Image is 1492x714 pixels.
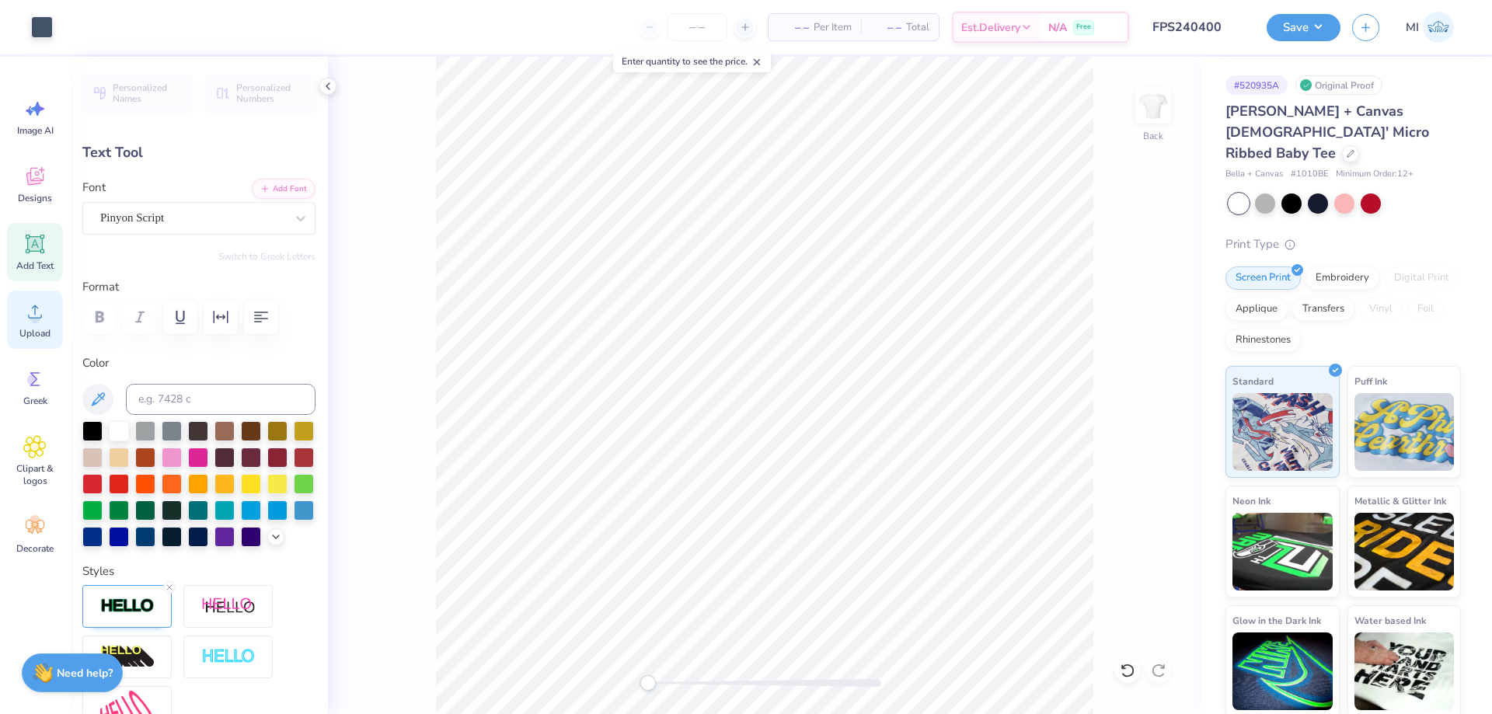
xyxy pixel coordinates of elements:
img: Metallic & Glitter Ink [1354,513,1455,590]
div: Foil [1407,298,1444,321]
span: Metallic & Glitter Ink [1354,493,1446,509]
span: Image AI [17,124,54,137]
span: Personalized Numbers [236,82,306,104]
img: Puff Ink [1354,393,1455,471]
span: Minimum Order: 12 + [1336,168,1414,181]
input: e.g. 7428 c [126,384,315,415]
label: Color [82,354,315,372]
div: Screen Print [1225,266,1301,290]
span: Bella + Canvas [1225,168,1283,181]
span: Per Item [814,19,852,36]
button: Switch to Greek Letters [218,250,315,263]
div: Enter quantity to see the price. [613,51,771,72]
div: Embroidery [1305,266,1379,290]
label: Styles [82,562,114,580]
div: Transfers [1292,298,1354,321]
label: Font [82,179,106,197]
img: Stroke [100,597,155,615]
img: Mark Isaac [1423,12,1454,43]
input: – – [667,13,727,41]
img: Back [1138,90,1169,121]
img: Standard [1232,393,1333,471]
span: Designs [18,192,52,204]
div: Back [1143,129,1163,143]
img: Neon Ink [1232,513,1333,590]
span: Neon Ink [1232,493,1271,509]
span: Puff Ink [1354,373,1387,389]
div: Applique [1225,298,1288,321]
img: Shadow [201,597,256,616]
span: Clipart & logos [9,462,61,487]
div: Vinyl [1359,298,1403,321]
button: Personalized Names [82,75,192,111]
strong: Need help? [57,666,113,681]
span: Personalized Names [113,82,183,104]
span: Add Text [16,259,54,272]
span: Total [906,19,929,36]
input: Untitled Design [1141,12,1255,43]
img: Water based Ink [1354,632,1455,710]
span: Water based Ink [1354,612,1426,629]
span: Decorate [16,542,54,555]
a: MI [1399,12,1461,43]
div: Original Proof [1295,75,1382,95]
span: Standard [1232,373,1274,389]
img: Negative Space [201,648,256,666]
span: Est. Delivery [961,19,1020,36]
div: Digital Print [1384,266,1459,290]
button: Personalized Numbers [206,75,315,111]
span: MI [1406,19,1419,37]
img: 3D Illusion [100,645,155,670]
button: Save [1267,14,1340,41]
span: Upload [19,327,51,340]
div: Text Tool [82,142,315,163]
span: Greek [23,395,47,407]
span: [PERSON_NAME] + Canvas [DEMOGRAPHIC_DATA]' Micro Ribbed Baby Tee [1225,102,1429,162]
div: Rhinestones [1225,329,1301,352]
button: Add Font [252,179,315,199]
div: Print Type [1225,235,1461,253]
div: Accessibility label [640,675,656,691]
span: – – [778,19,809,36]
span: Glow in the Dark Ink [1232,612,1321,629]
span: # 1010BE [1291,168,1328,181]
label: Format [82,278,315,296]
img: Glow in the Dark Ink [1232,632,1333,710]
span: – – [870,19,901,36]
span: Free [1076,22,1091,33]
span: N/A [1048,19,1067,36]
div: # 520935A [1225,75,1288,95]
